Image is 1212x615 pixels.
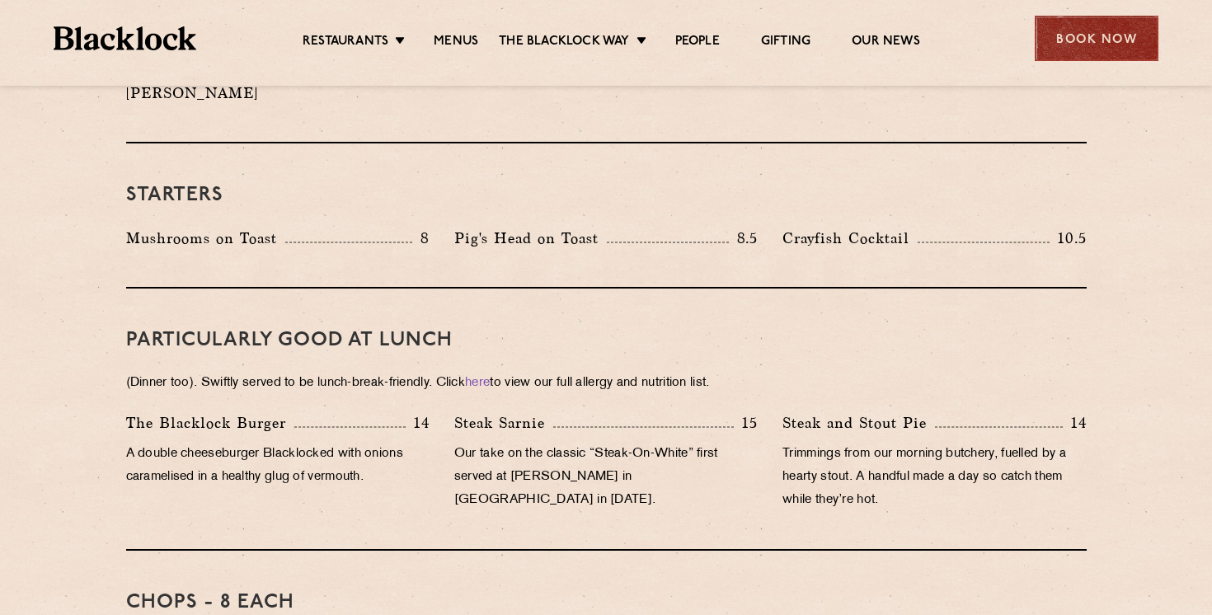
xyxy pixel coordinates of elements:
[1063,412,1087,434] p: 14
[782,227,918,250] p: Crayfish Cocktail
[126,185,1087,206] h3: Starters
[675,34,720,52] a: People
[499,34,629,52] a: The Blacklock Way
[126,372,1087,395] p: (Dinner too). Swiftly served to be lunch-break-friendly. Click to view our full allergy and nutri...
[406,412,430,434] p: 14
[126,443,430,489] p: A double cheeseburger Blacklocked with onions caramelised in a healthy glug of vermouth.
[782,443,1086,512] p: Trimmings from our morning butchery, fuelled by a hearty stout. A handful made a day so catch the...
[1050,228,1086,249] p: 10.5
[412,228,430,249] p: 8
[126,592,1087,613] h3: Chops - 8 each
[434,34,478,52] a: Menus
[852,34,920,52] a: Our News
[126,227,285,250] p: Mushrooms on Toast
[54,26,196,50] img: BL_Textured_Logo-footer-cropped.svg
[1035,16,1158,61] div: Book Now
[782,411,935,434] p: Steak and Stout Pie
[454,411,553,434] p: Steak Sarnie
[454,227,607,250] p: Pig's Head on Toast
[303,34,388,52] a: Restaurants
[734,412,758,434] p: 15
[126,330,1087,351] h3: PARTICULARLY GOOD AT LUNCH
[761,34,810,52] a: Gifting
[454,443,758,512] p: Our take on the classic “Steak-On-White” first served at [PERSON_NAME] in [GEOGRAPHIC_DATA] in [D...
[126,411,294,434] p: The Blacklock Burger
[729,228,759,249] p: 8.5
[465,377,490,389] a: here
